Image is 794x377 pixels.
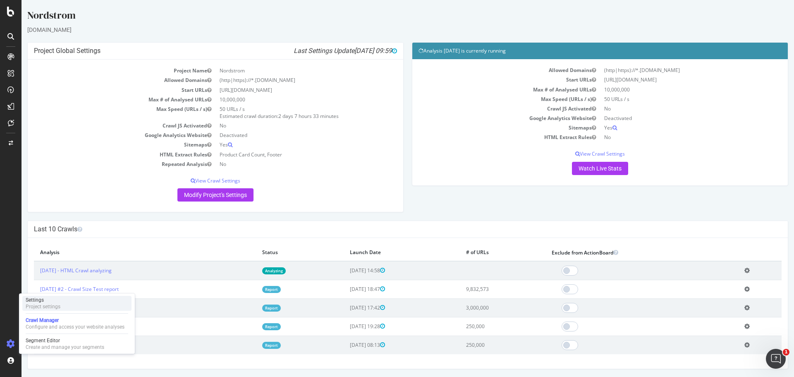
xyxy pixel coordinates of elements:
[194,66,375,75] td: Nordstrom
[156,188,232,202] a: Modify Project's Settings
[12,121,194,130] td: Crawl JS Activated
[194,75,375,85] td: (http|https)://*.[DOMAIN_NAME]
[12,85,194,95] td: Start URLs
[550,162,607,175] a: Watch Live Stats
[12,66,194,75] td: Project Name
[194,130,375,140] td: Deactivated
[19,286,97,293] a: [DATE] #2 - Crawl Size Test report
[397,85,579,94] td: Max # of Analysed URLs
[397,94,579,104] td: Max Speed (URLs / s)
[194,121,375,130] td: No
[579,94,760,104] td: 50 URLs / s
[328,267,364,274] span: [DATE] 14:58
[19,304,50,311] a: [DATE] report
[328,323,364,330] span: [DATE] 19:28
[241,323,259,330] a: Report
[12,140,194,149] td: Sitemaps
[6,26,767,34] div: [DOMAIN_NAME]
[579,132,760,142] td: No
[272,47,375,55] i: Last Settings Update
[438,317,524,336] td: 250,000
[194,140,375,149] td: Yes
[397,132,579,142] td: HTML Extract Rules
[12,225,760,233] h4: Last 10 Crawls
[579,75,760,84] td: [URL][DOMAIN_NAME]
[12,95,194,104] td: Max # of Analysed URLs
[12,244,234,261] th: Analysis
[6,8,767,26] div: Nordstrom
[19,267,90,274] a: [DATE] - HTML Crawl analyzing
[194,150,375,159] td: Product Card Count, Footer
[241,286,259,293] a: Report
[397,123,579,132] td: Sitemaps
[397,104,579,113] td: Crawl JS Activated
[22,316,132,331] a: Crawl ManagerConfigure and access your website analyses
[26,297,60,303] div: Settings
[766,349,786,369] iframe: Intercom live chat
[26,344,104,351] div: Create and manage your segments
[22,296,132,311] a: SettingsProject settings
[328,341,364,348] span: [DATE] 08:13
[438,280,524,298] td: 9,832,573
[438,298,524,317] td: 3,000,000
[333,47,375,55] span: [DATE] 09:59
[12,159,194,169] td: Repeated Analysis
[397,75,579,84] td: Start URLs
[579,123,760,132] td: Yes
[397,113,579,123] td: Google Analytics Website
[579,85,760,94] td: 10,000,000
[12,150,194,159] td: HTML Extract Rules
[579,113,760,123] td: Deactivated
[26,317,124,324] div: Crawl Manager
[397,150,760,157] p: View Crawl Settings
[241,305,259,312] a: Report
[26,337,104,344] div: Segment Editor
[26,324,124,330] div: Configure and access your website analyses
[579,104,760,113] td: No
[579,65,760,75] td: (http|https)://*.[DOMAIN_NAME]
[234,244,322,261] th: Status
[22,336,132,351] a: Segment EditorCreate and manage your segments
[322,244,438,261] th: Launch Date
[19,341,50,348] a: [DATE] report
[12,75,194,85] td: Allowed Domains
[328,304,364,311] span: [DATE] 17:42
[194,95,375,104] td: 10,000,000
[12,177,375,184] p: View Crawl Settings
[194,104,375,121] td: 50 URLs / s Estimated crawl duration:
[397,47,760,55] h4: Analysis [DATE] is currently running
[328,286,364,293] span: [DATE] 18:47
[12,130,194,140] td: Google Analytics Website
[241,342,259,349] a: Report
[26,303,60,310] div: Project settings
[19,323,58,330] a: [DATE] #2 report
[438,336,524,354] td: 250,000
[397,65,579,75] td: Allowed Domains
[783,349,789,355] span: 1
[194,85,375,95] td: [URL][DOMAIN_NAME]
[438,244,524,261] th: # of URLs
[524,244,717,261] th: Exclude from ActionBoard
[12,104,194,121] td: Max Speed (URLs / s)
[257,113,317,120] span: 2 days 7 hours 33 minutes
[12,47,375,55] h4: Project Global Settings
[241,267,264,274] a: Analyzing
[194,159,375,169] td: No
